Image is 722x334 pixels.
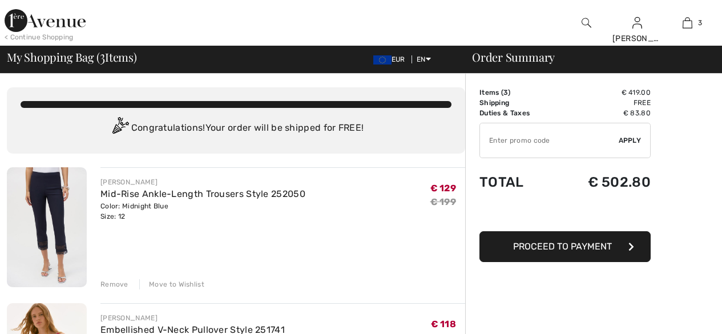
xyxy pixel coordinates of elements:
a: 3 [663,16,712,30]
input: Promo code [480,123,619,158]
div: < Continue Shopping [5,32,74,42]
img: Euro [373,55,392,65]
div: [PERSON_NAME] [100,177,305,187]
td: € 83.80 [555,108,651,118]
td: € 419.00 [555,87,651,98]
span: € 118 [431,319,457,329]
span: 3 [698,18,702,28]
a: Sign In [632,17,642,28]
img: search the website [582,16,591,30]
img: Mid-Rise Ankle-Length Trousers Style 252050 [7,167,87,287]
button: Proceed to Payment [479,231,651,262]
div: Order Summary [458,51,715,63]
img: My Info [632,16,642,30]
img: Congratulation2.svg [108,117,131,140]
div: Remove [100,279,128,289]
s: € 199 [430,196,457,207]
td: Shipping [479,98,555,108]
div: Color: Midnight Blue Size: 12 [100,201,305,222]
a: Mid-Rise Ankle-Length Trousers Style 252050 [100,188,305,199]
span: 3 [503,88,508,96]
span: Apply [619,135,642,146]
td: Free [555,98,651,108]
div: [PERSON_NAME] [100,313,285,323]
td: € 502.80 [555,163,651,202]
div: [PERSON_NAME] [612,33,662,45]
iframe: PayPal [479,202,651,227]
span: Proceed to Payment [513,241,612,252]
td: Duties & Taxes [479,108,555,118]
span: € 129 [430,183,457,194]
td: Total [479,163,555,202]
span: 3 [100,49,105,63]
span: My Shopping Bag ( Items) [7,51,137,63]
div: Move to Wishlist [139,279,204,289]
span: EUR [373,55,410,63]
div: Congratulations! Your order will be shipped for FREE! [21,117,451,140]
img: 1ère Avenue [5,9,86,32]
span: EN [417,55,431,63]
td: Items ( ) [479,87,555,98]
img: My Bag [683,16,692,30]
